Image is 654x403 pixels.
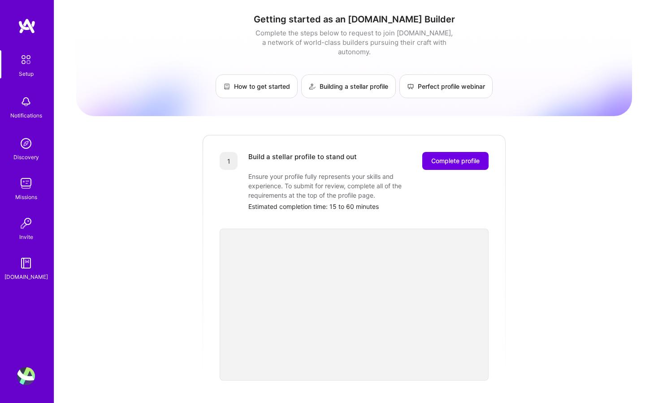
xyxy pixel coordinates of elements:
img: Building a stellar profile [309,83,316,90]
img: guide book [17,254,35,272]
div: Ensure your profile fully represents your skills and experience. To submit for review, complete a... [248,172,428,200]
img: How to get started [223,83,230,90]
button: Complete profile [422,152,489,170]
img: Perfect profile webinar [407,83,414,90]
img: User Avatar [17,367,35,385]
div: 1 [220,152,238,170]
img: teamwork [17,174,35,192]
a: Building a stellar profile [301,74,396,98]
div: Discovery [13,152,39,162]
div: Estimated completion time: 15 to 60 minutes [248,202,489,211]
a: User Avatar [15,367,37,385]
img: logo [18,18,36,34]
span: Complete profile [431,156,480,165]
a: Perfect profile webinar [399,74,493,98]
div: Notifications [10,111,42,120]
img: setup [17,50,35,69]
div: Complete the steps below to request to join [DOMAIN_NAME], a network of world-class builders purs... [253,28,455,56]
div: Missions [15,192,37,202]
img: Invite [17,214,35,232]
img: discovery [17,134,35,152]
div: [DOMAIN_NAME] [4,272,48,282]
div: Build a stellar profile to stand out [248,152,357,170]
div: Setup [19,69,34,78]
div: Invite [19,232,33,242]
img: bell [17,93,35,111]
h1: Getting started as an [DOMAIN_NAME] Builder [76,14,632,25]
iframe: video [220,229,489,381]
a: How to get started [216,74,298,98]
